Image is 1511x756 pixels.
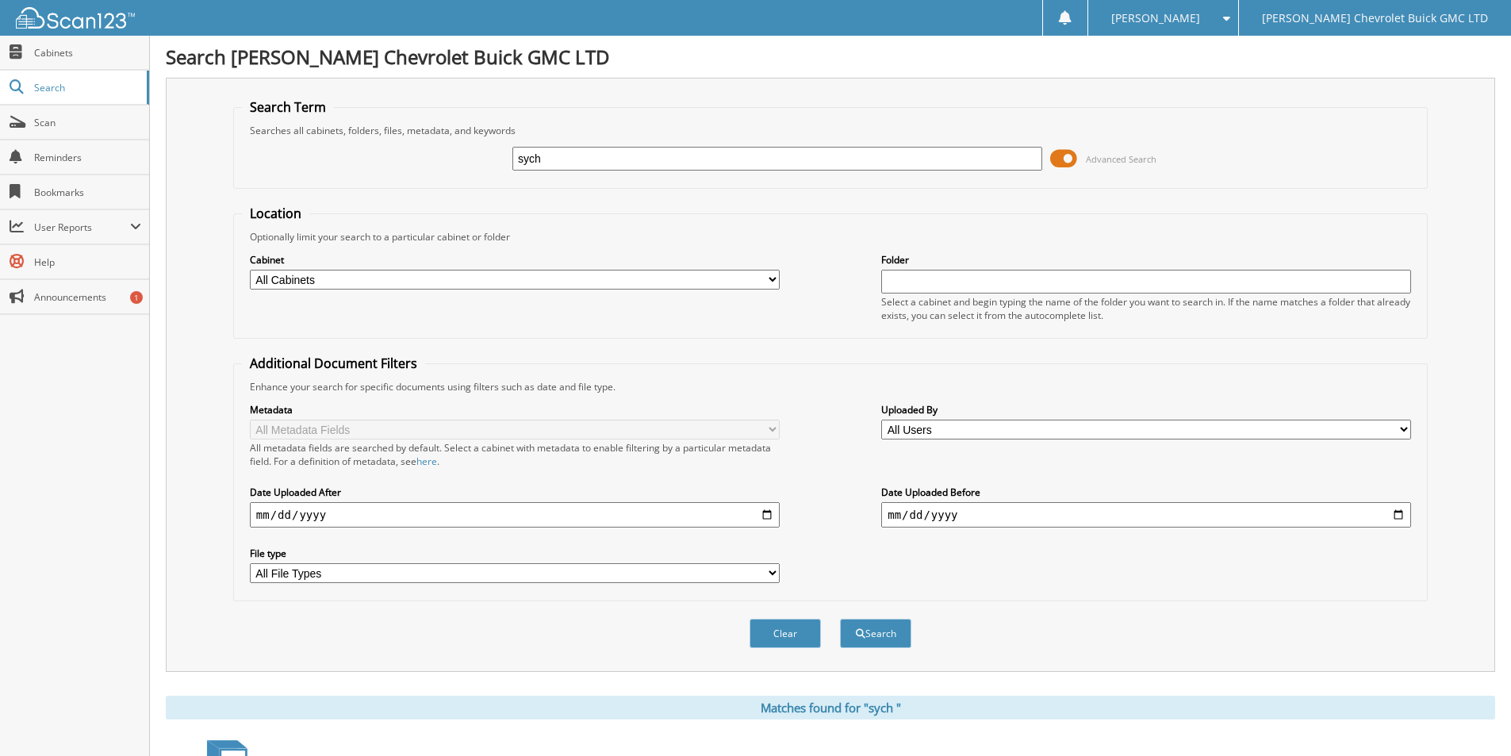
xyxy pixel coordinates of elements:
legend: Location [242,205,309,222]
label: Date Uploaded Before [881,485,1411,499]
span: Advanced Search [1086,153,1156,165]
div: 1 [130,291,143,304]
span: Scan [34,116,141,129]
span: Search [34,81,139,94]
a: here [416,455,437,468]
span: Reminders [34,151,141,164]
div: Matches found for "sych " [166,696,1495,720]
label: Metadata [250,403,780,416]
span: Announcements [34,290,141,304]
span: [PERSON_NAME] [1111,13,1200,23]
label: File type [250,547,780,560]
span: User Reports [34,221,130,234]
button: Clear [750,619,821,648]
div: Searches all cabinets, folders, files, metadata, and keywords [242,124,1419,137]
input: end [881,502,1411,528]
label: Uploaded By [881,403,1411,416]
h1: Search [PERSON_NAME] Chevrolet Buick GMC LTD [166,44,1495,70]
label: Cabinet [250,253,780,267]
div: Optionally limit your search to a particular cabinet or folder [242,230,1419,244]
label: Date Uploaded After [250,485,780,499]
span: Cabinets [34,46,141,59]
span: Bookmarks [34,186,141,199]
button: Search [840,619,911,648]
input: start [250,502,780,528]
img: scan123-logo-white.svg [16,7,135,29]
div: Select a cabinet and begin typing the name of the folder you want to search in. If the name match... [881,295,1411,322]
div: All metadata fields are searched by default. Select a cabinet with metadata to enable filtering b... [250,441,780,468]
span: [PERSON_NAME] Chevrolet Buick GMC LTD [1262,13,1488,23]
legend: Additional Document Filters [242,355,425,372]
label: Folder [881,253,1411,267]
span: Help [34,255,141,269]
legend: Search Term [242,98,334,116]
div: Enhance your search for specific documents using filters such as date and file type. [242,380,1419,393]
